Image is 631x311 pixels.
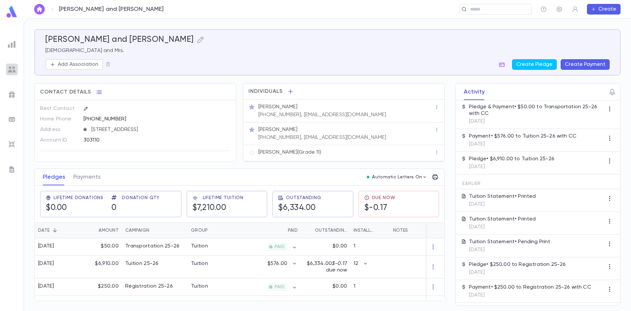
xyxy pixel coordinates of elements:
[469,201,536,208] p: [DATE]
[315,222,347,238] div: Outstanding
[364,172,430,182] button: Automatic Letters On
[364,203,387,213] h5: $-0.17
[469,164,554,170] p: [DATE]
[40,124,78,135] p: Address
[54,195,104,200] span: Lifetime Donations
[125,222,149,238] div: Campaign
[40,135,78,145] p: Account ID
[512,59,557,70] button: Create Pledge
[277,225,288,236] button: Sort
[469,261,566,268] p: Pledge • $250.00 to Registration 25-26
[376,225,386,236] button: Sort
[5,5,18,18] img: logo
[350,278,390,296] div: 1
[83,135,198,145] div: 303110
[125,260,159,267] div: Tuition 25-26
[45,47,610,54] p: [DEMOGRAPHIC_DATA] and Mrs.
[122,195,160,200] span: Donation Qty
[83,114,231,124] div: [PHONE_NUMBER]
[8,65,16,73] img: students_grey.60c7aba0da46da39d6d829b817ac14fc.svg
[258,112,386,118] p: [PHONE_NUMBER], [EMAIL_ADDRESS][DOMAIN_NAME]
[89,126,231,133] span: [STREET_ADDRESS]
[88,225,99,236] button: Sort
[272,244,287,249] span: PAID
[268,260,287,267] p: $576.00
[188,222,237,238] div: Group
[350,238,390,256] div: 1
[38,222,50,238] div: Date
[288,222,298,238] div: Paid
[561,59,610,70] button: Create Payment
[258,104,297,110] p: [PERSON_NAME]
[50,225,60,236] button: Sort
[45,59,103,70] button: Add Association
[208,225,218,236] button: Sort
[35,7,43,12] img: home_white.a664292cf8c1dea59945f0da9f25487c.svg
[38,283,54,290] div: [DATE]
[278,203,316,213] h5: $6,334.00
[59,6,164,13] p: [PERSON_NAME] and [PERSON_NAME]
[258,126,297,133] p: [PERSON_NAME]
[192,203,226,213] h5: $7,210.00
[587,4,620,14] button: Create
[8,91,16,98] img: campaigns_grey.99e729a5f7ee94e3726e6486bddda8f1.svg
[258,149,321,156] p: [PERSON_NAME] (Grade 11)
[354,222,376,238] div: Installments
[191,260,208,267] div: Tuition
[469,133,576,140] p: Payment • $576.00 to Tuition 25-26 with CC
[122,222,188,238] div: Campaign
[8,116,16,123] img: batches_grey.339ca447c9d9533ef1741baa751efc33.svg
[79,278,122,296] div: $250.00
[40,114,78,124] p: Home Phone
[38,243,54,249] div: [DATE]
[304,225,315,236] button: Sort
[40,89,91,95] span: Contact Details
[301,222,350,238] div: Outstanding
[40,103,78,114] p: Best Contact
[125,283,173,290] div: Registration 25-26
[46,203,67,213] h5: $0.00
[333,243,347,249] p: $0.00
[469,246,550,253] p: [DATE]
[79,256,122,278] div: $6,910.00
[125,243,180,249] div: Transportation 25-26
[469,292,591,298] p: [DATE]
[286,195,321,200] span: Outstanding
[203,195,244,200] span: Lifetime Tuition
[464,84,485,100] button: Activity
[73,169,101,185] button: Payments
[8,40,16,48] img: reports_grey.c525e4749d1bce6a11f5fe2a8de1b229.svg
[43,169,65,185] button: Pledges
[35,222,79,238] div: Date
[248,88,283,95] span: Individuals
[191,222,208,238] div: Group
[469,284,591,291] p: Payment • $250.00 to Registration 25-26 with CC
[38,260,54,267] div: [DATE]
[469,156,554,162] p: Pledge • $6,910.00 to Tuition 25-26
[469,118,604,125] p: [DATE]
[350,222,390,238] div: Installments
[191,283,208,290] div: Tuition
[469,104,604,117] p: Pledge & Payment • $50.00 to Transportation 25-26 with CC
[354,260,358,267] p: 12
[8,141,16,148] img: imports_grey.530a8a0e642e233f2baf0ef88e8c9fcb.svg
[372,174,422,180] p: Automatic Letters On
[333,283,347,290] p: $0.00
[8,166,16,173] img: letters_grey.7941b92b52307dd3b8a917253454ce1c.svg
[469,239,550,245] p: Tuition Statement • Pending Print
[372,195,395,200] span: Due Now
[469,216,536,222] p: Tuition Statement • Printed
[45,35,194,45] h5: [PERSON_NAME] and [PERSON_NAME]
[58,61,98,68] p: Add Association
[469,193,536,200] p: Tuition Statement • Printed
[99,222,119,238] div: Amount
[469,224,536,230] p: [DATE]
[111,203,117,213] h5: 0
[79,222,122,238] div: Amount
[390,222,472,238] div: Notes
[393,222,408,238] div: Notes
[79,238,122,256] div: $50.00
[258,134,386,141] p: [PHONE_NUMBER], [EMAIL_ADDRESS][DOMAIN_NAME]
[326,261,347,273] span: $-0.17 due now
[272,284,287,290] span: PAID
